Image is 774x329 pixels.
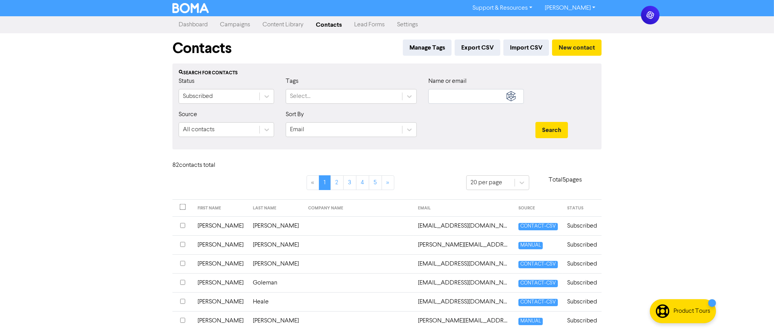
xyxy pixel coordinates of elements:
[391,17,424,33] a: Settings
[471,178,502,187] div: 20 per page
[179,77,194,86] label: Status
[290,92,310,101] div: Select...
[563,235,602,254] td: Subscribed
[466,2,539,14] a: Support & Resources
[356,175,369,190] a: Page 4
[256,17,310,33] a: Content Library
[518,299,558,306] span: CONTACT-CSV
[248,235,303,254] td: [PERSON_NAME]
[193,235,248,254] td: [PERSON_NAME]
[172,39,232,57] h1: Contacts
[413,273,514,292] td: admin@aimeeleahairdressing.com.au
[286,77,298,86] label: Tags
[193,273,248,292] td: [PERSON_NAME]
[563,292,602,311] td: Subscribed
[413,216,514,235] td: accounts@acupuncture.org.au
[678,245,774,329] iframe: Chat Widget
[303,200,413,217] th: COMPANY NAME
[413,292,514,311] td: admin@dancecentre.com.au
[514,200,563,217] th: SOURCE
[248,254,303,273] td: [PERSON_NAME]
[503,39,549,56] button: Import CSV
[172,17,214,33] a: Dashboard
[413,254,514,273] td: adman28@bigpond.com
[310,17,348,33] a: Contacts
[286,110,304,119] label: Sort By
[518,280,558,287] span: CONTACT-CSV
[319,175,331,190] a: Page 1 is your current page
[183,92,213,101] div: Subscribed
[179,70,595,77] div: Search for contacts
[413,200,514,217] th: EMAIL
[193,254,248,273] td: [PERSON_NAME]
[172,3,209,13] img: BOMA Logo
[248,292,303,311] td: Heale
[179,110,197,119] label: Source
[563,273,602,292] td: Subscribed
[290,125,304,134] div: Email
[369,175,382,190] a: Page 5
[193,216,248,235] td: [PERSON_NAME]
[193,200,248,217] th: FIRST NAME
[343,175,356,190] a: Page 3
[248,200,303,217] th: LAST NAME
[172,162,234,169] h6: 82 contact s total
[403,39,452,56] button: Manage Tags
[563,216,602,235] td: Subscribed
[382,175,394,190] a: »
[455,39,500,56] button: Export CSV
[563,200,602,217] th: STATUS
[248,216,303,235] td: [PERSON_NAME]
[518,261,558,268] span: CONTACT-CSV
[428,77,467,86] label: Name or email
[214,17,256,33] a: Campaigns
[193,292,248,311] td: [PERSON_NAME]
[248,273,303,292] td: Goleman
[331,175,344,190] a: Page 2
[563,254,602,273] td: Subscribed
[539,2,602,14] a: [PERSON_NAME]
[183,125,215,134] div: All contacts
[413,235,514,254] td: adam.dodds@itopia.com.au
[535,122,568,138] button: Search
[552,39,602,56] button: New contact
[518,242,543,249] span: MANUAL
[518,318,543,325] span: MANUAL
[518,223,558,230] span: CONTACT-CSV
[348,17,391,33] a: Lead Forms
[529,175,602,185] p: Total 5 pages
